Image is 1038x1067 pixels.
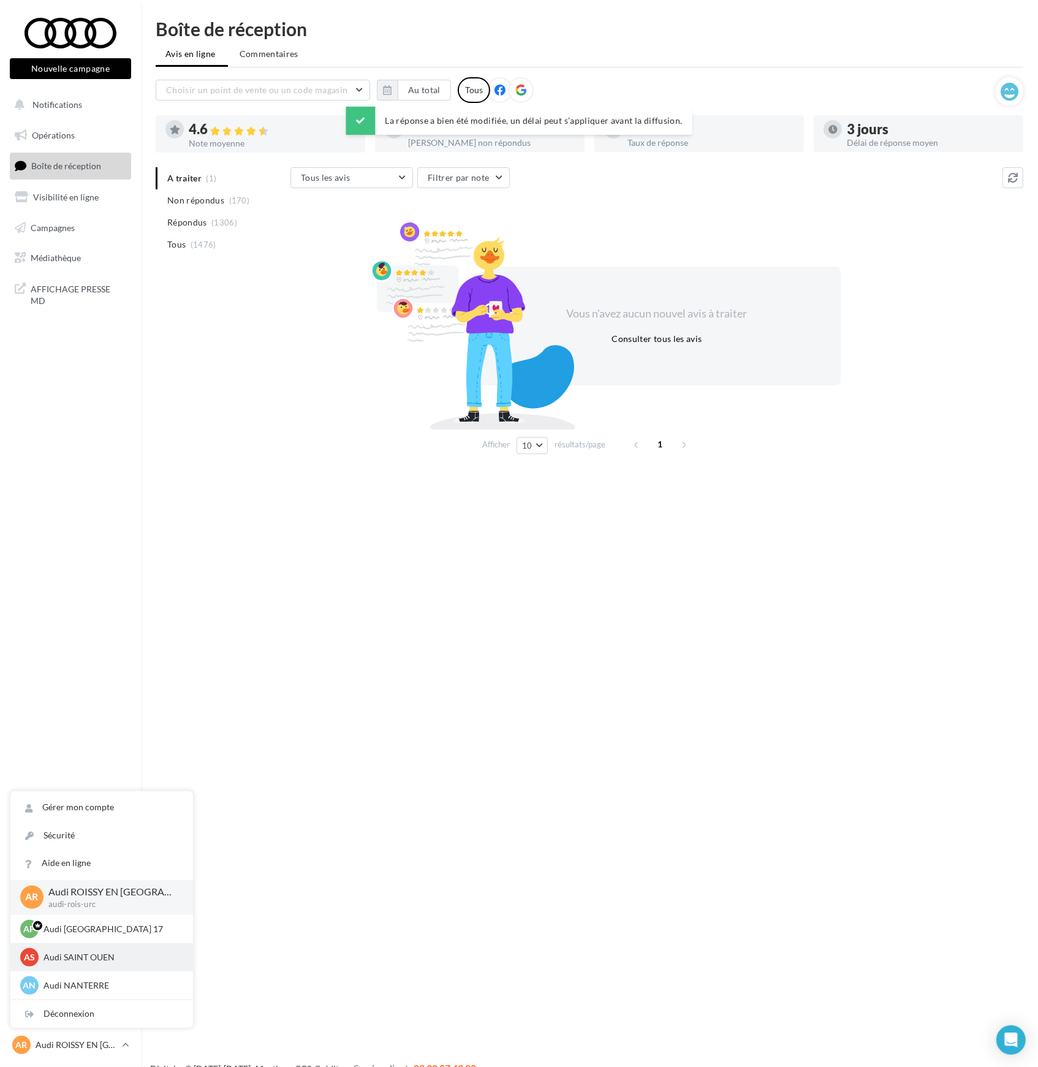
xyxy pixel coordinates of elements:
[36,1039,117,1051] p: Audi ROISSY EN [GEOGRAPHIC_DATA]
[7,215,134,241] a: Campagnes
[189,123,355,137] div: 4.6
[44,923,178,935] p: Audi [GEOGRAPHIC_DATA] 17
[458,77,490,103] div: Tous
[26,890,39,905] span: AR
[31,222,75,232] span: Campagnes
[377,80,451,101] button: Au total
[7,123,134,148] a: Opérations
[301,172,350,183] span: Tous les avis
[7,276,134,312] a: AFFICHAGE PRESSE MD
[7,245,134,271] a: Médiathèque
[48,885,173,899] p: Audi ROISSY EN [GEOGRAPHIC_DATA]
[7,184,134,210] a: Visibilité en ligne
[31,281,126,307] span: AFFICHAGE PRESSE MD
[32,99,82,110] span: Notifications
[31,161,101,171] span: Boîte de réception
[346,107,692,135] div: La réponse a bien été modifiée, un délai peut s’appliquer avant la diffusion.
[7,153,134,179] a: Boîte de réception
[211,218,237,227] span: (1306)
[44,979,178,992] p: Audi NANTERRE
[10,1000,193,1028] div: Déconnexion
[517,437,548,454] button: 10
[651,435,670,454] span: 1
[551,306,762,322] div: Vous n'avez aucun nouvel avis à traiter
[167,194,224,207] span: Non répondus
[44,951,178,963] p: Audi SAINT OUEN
[24,951,35,963] span: AS
[627,123,794,136] div: 88 %
[189,139,355,148] div: Note moyenne
[156,20,1023,38] div: Boîte de réception
[555,439,605,450] span: résultats/page
[166,85,347,95] span: Choisir un point de vente ou un code magasin
[16,1039,28,1051] span: AR
[191,240,216,249] span: (1476)
[7,92,129,118] button: Notifications
[229,196,250,205] span: (170)
[847,123,1013,136] div: 3 jours
[33,192,99,202] span: Visibilité en ligne
[32,130,75,140] span: Opérations
[156,80,370,101] button: Choisir un point de vente ou un code magasin
[607,332,707,346] button: Consulter tous les avis
[10,1033,131,1057] a: AR Audi ROISSY EN [GEOGRAPHIC_DATA]
[847,139,1013,147] div: Délai de réponse moyen
[10,849,193,877] a: Aide en ligne
[24,923,36,935] span: AP
[996,1025,1026,1055] div: Open Intercom Messenger
[10,794,193,821] a: Gérer mon compte
[48,899,173,910] p: audi-rois-urc
[10,822,193,849] a: Sécurité
[627,139,794,147] div: Taux de réponse
[482,439,510,450] span: Afficher
[167,238,186,251] span: Tous
[10,58,131,79] button: Nouvelle campagne
[398,80,451,101] button: Au total
[167,216,207,229] span: Répondus
[31,253,81,263] span: Médiathèque
[23,979,36,992] span: AN
[290,167,413,188] button: Tous les avis
[417,167,510,188] button: Filtrer par note
[522,441,532,450] span: 10
[240,48,298,60] span: Commentaires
